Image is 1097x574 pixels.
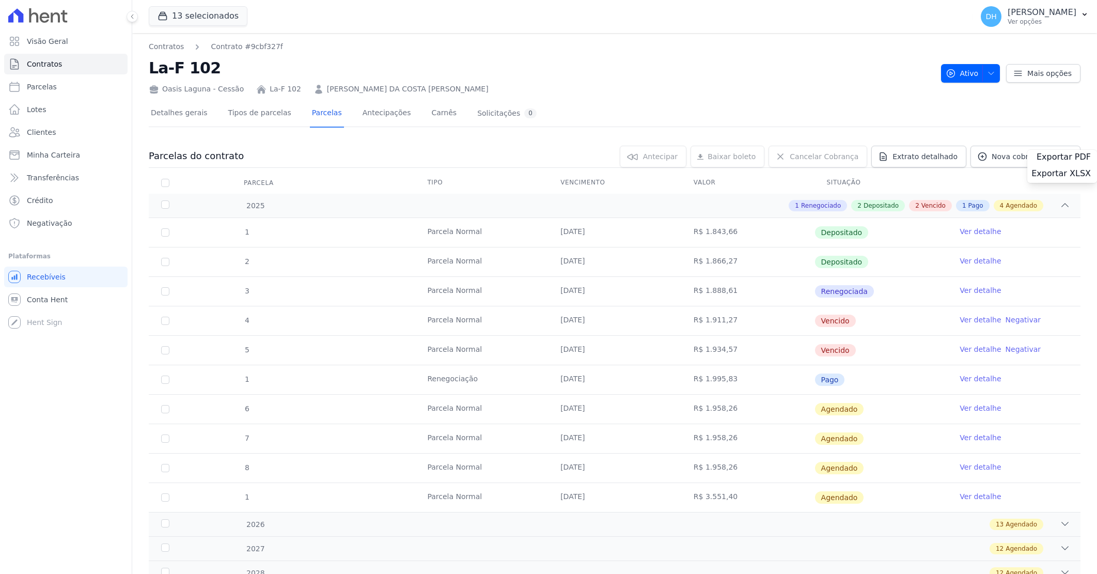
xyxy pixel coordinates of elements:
[226,100,293,128] a: Tipos de parcelas
[415,424,548,453] td: Parcela Normal
[960,374,1001,384] a: Ver detalhe
[4,213,128,234] a: Negativação
[815,432,864,445] span: Agendado
[310,100,344,128] a: Parcelas
[246,544,265,554] span: 2027
[27,104,46,115] span: Lotes
[244,346,249,354] span: 5
[27,127,56,137] span: Clientes
[27,195,53,206] span: Crédito
[27,36,68,46] span: Visão Geral
[996,544,1004,553] span: 12
[946,64,979,83] span: Ativo
[361,100,413,128] a: Antecipações
[429,100,459,128] a: Carnês
[960,432,1001,443] a: Ver detalhe
[548,218,681,247] td: [DATE]
[244,287,249,295] span: 3
[962,201,966,210] span: 1
[548,454,681,483] td: [DATE]
[548,247,681,276] td: [DATE]
[415,247,548,276] td: Parcela Normal
[161,405,169,413] input: default
[8,250,123,262] div: Plataformas
[161,317,169,325] input: default
[941,64,1000,83] button: Ativo
[681,483,814,512] td: R$ 3.551,40
[246,200,265,211] span: 2025
[415,395,548,424] td: Parcela Normal
[1031,168,1091,179] span: Exportar XLSX
[270,84,301,95] a: La-F 102
[960,256,1001,266] a: Ver detalhe
[548,336,681,365] td: [DATE]
[149,41,283,52] nav: Breadcrumb
[548,277,681,306] td: [DATE]
[415,365,548,394] td: Renegociação
[548,365,681,394] td: [DATE]
[681,247,814,276] td: R$ 1.866,27
[1006,520,1037,529] span: Agendado
[815,462,864,474] span: Agendado
[149,84,244,95] div: Oasis Laguna - Cessão
[4,76,128,97] a: Parcelas
[795,201,799,210] span: 1
[244,257,249,266] span: 2
[327,84,489,95] a: [PERSON_NAME] DA COSTA [PERSON_NAME]
[681,395,814,424] td: R$ 1.958,26
[915,201,919,210] span: 2
[4,122,128,143] a: Clientes
[921,201,946,210] span: Vencido
[864,201,899,210] span: Depositado
[1008,18,1076,26] p: Ver opções
[4,31,128,52] a: Visão Geral
[4,145,128,165] a: Minha Carteira
[815,315,856,327] span: Vencido
[244,493,249,501] span: 1
[960,285,1001,296] a: Ver detalhe
[415,483,548,512] td: Parcela Normal
[415,454,548,483] td: Parcela Normal
[857,201,861,210] span: 2
[960,462,1001,472] a: Ver detalhe
[149,56,933,80] h2: La-F 102
[1006,345,1041,353] a: Negativar
[415,172,548,194] th: Tipo
[681,424,814,453] td: R$ 1.958,26
[161,258,169,266] input: Só é possível selecionar pagamentos em aberto
[161,376,169,384] input: Só é possível selecionar pagamentos em aberto
[1006,544,1037,553] span: Agendado
[548,395,681,424] td: [DATE]
[681,336,814,365] td: R$ 1.934,57
[681,454,814,483] td: R$ 1.958,26
[415,306,548,335] td: Parcela Normal
[161,228,169,237] input: Só é possível selecionar pagamentos em aberto
[244,463,249,472] span: 8
[244,434,249,442] span: 7
[815,285,874,298] span: Renegociada
[1031,168,1093,181] a: Exportar XLSX
[815,403,864,415] span: Agendado
[996,520,1004,529] span: 13
[1006,64,1080,83] a: Mais opções
[1037,152,1093,164] a: Exportar PDF
[27,218,72,228] span: Negativação
[960,491,1001,502] a: Ver detalhe
[246,519,265,530] span: 2026
[960,315,1001,325] a: Ver detalhe
[244,405,249,413] span: 6
[681,172,814,194] th: Valor
[149,41,933,52] nav: Breadcrumb
[548,172,681,194] th: Vencimento
[681,365,814,394] td: R$ 1.995,83
[161,435,169,443] input: default
[548,483,681,512] td: [DATE]
[681,277,814,306] td: R$ 1.888,61
[1027,68,1072,79] span: Mais opções
[960,344,1001,354] a: Ver detalhe
[960,226,1001,237] a: Ver detalhe
[1037,152,1091,162] span: Exportar PDF
[27,294,68,305] span: Conta Hent
[161,346,169,354] input: default
[4,54,128,74] a: Contratos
